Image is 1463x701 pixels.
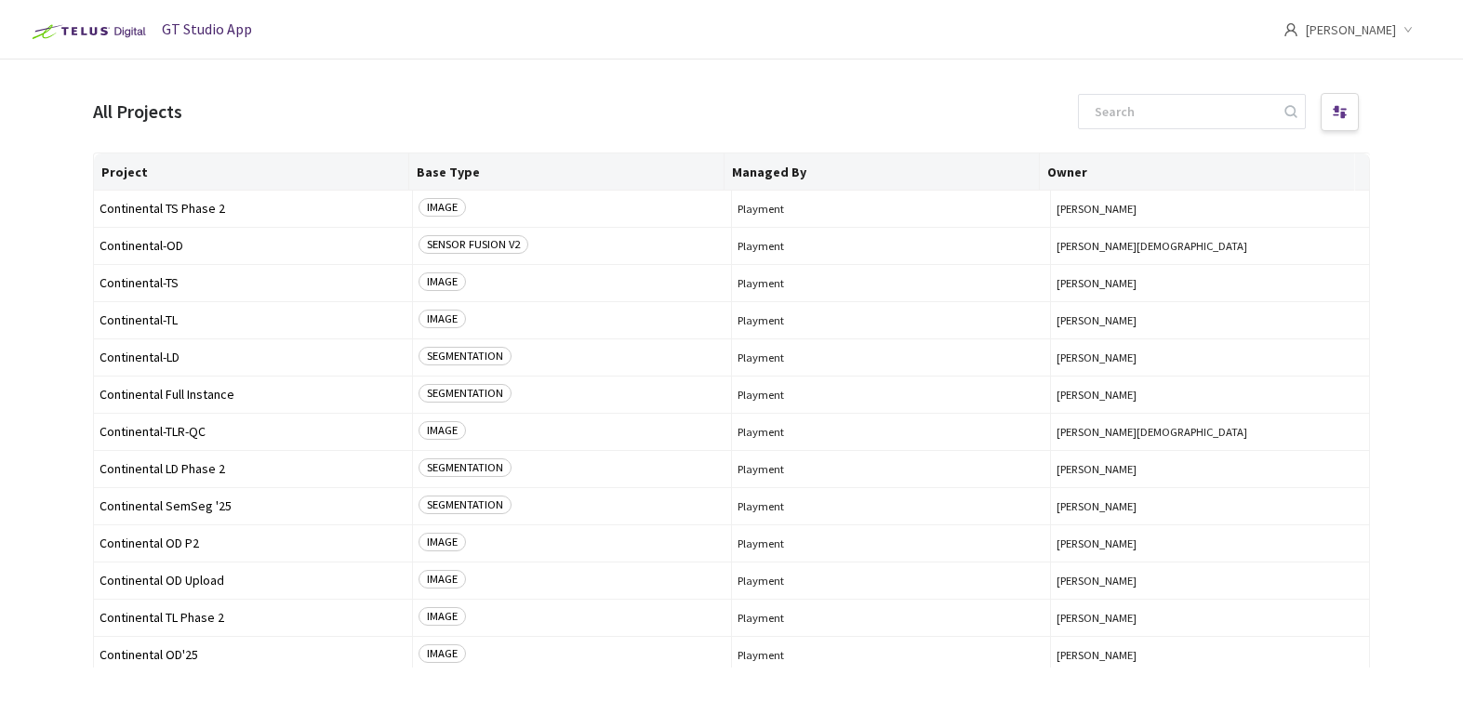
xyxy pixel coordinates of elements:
span: Playment [738,462,1044,476]
button: [PERSON_NAME] [1057,648,1363,662]
span: Continental-TS [100,276,406,290]
span: IMAGE [419,607,466,626]
span: Continental-TL [100,313,406,327]
span: Playment [738,202,1044,216]
th: Managed By [725,153,1040,191]
span: down [1403,25,1413,34]
span: IMAGE [419,570,466,589]
button: [PERSON_NAME] [1057,313,1363,327]
button: [PERSON_NAME] [1057,276,1363,290]
span: Playment [738,611,1044,625]
span: SENSOR FUSION V2 [419,235,528,254]
span: Continental OD'25 [100,648,406,662]
span: Continental-LD [100,350,406,364]
span: Continental TL Phase 2 [100,611,406,625]
span: Playment [738,239,1044,253]
button: [PERSON_NAME] [1057,574,1363,588]
button: [PERSON_NAME] [1057,202,1363,216]
button: [PERSON_NAME] [1057,536,1363,550]
span: Playment [738,648,1044,662]
span: GT Studio App [162,20,252,38]
span: Playment [738,313,1044,327]
span: Playment [738,388,1044,402]
span: IMAGE [419,533,466,551]
span: Continental OD P2 [100,536,406,550]
span: Playment [738,574,1044,588]
span: Continental-TLR-QC [100,425,406,439]
span: Continental LD Phase 2 [100,462,406,476]
span: IMAGE [419,198,466,217]
span: Playment [738,425,1044,439]
button: [PERSON_NAME] [1057,499,1363,513]
button: [PERSON_NAME] [1057,350,1363,364]
img: Telus [22,17,152,46]
button: [PERSON_NAME] [1057,388,1363,402]
button: [PERSON_NAME][DEMOGRAPHIC_DATA] [1057,239,1363,253]
span: Playment [738,499,1044,513]
span: Playment [738,350,1044,364]
span: SEGMENTATION [419,496,512,514]
span: Continental Full Instance [100,388,406,402]
span: IMAGE [419,644,466,663]
span: IMAGE [419,272,466,291]
th: Base Type [409,153,725,191]
span: Continental TS Phase 2 [100,202,406,216]
span: SEGMENTATION [419,458,512,477]
span: IMAGE [419,310,466,328]
th: Owner [1040,153,1355,191]
span: user [1283,22,1298,37]
button: [PERSON_NAME] [1057,462,1363,476]
span: IMAGE [419,421,466,440]
span: Continental-OD [100,239,406,253]
button: [PERSON_NAME][DEMOGRAPHIC_DATA] [1057,425,1363,439]
th: Project [94,153,409,191]
span: Playment [738,536,1044,550]
span: SEGMENTATION [419,384,512,403]
span: SEGMENTATION [419,347,512,365]
button: [PERSON_NAME] [1057,611,1363,625]
span: Continental SemSeg '25 [100,499,406,513]
span: Playment [738,276,1044,290]
input: Search [1084,95,1282,128]
div: All Projects [93,99,182,126]
span: Continental OD Upload [100,574,406,588]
